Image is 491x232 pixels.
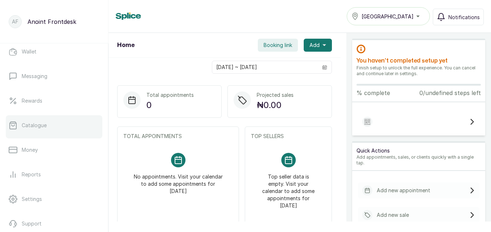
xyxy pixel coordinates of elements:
[22,73,47,80] p: Messaging
[12,18,18,25] p: AF
[356,154,481,166] p: Add appointments, sales, or clients quickly with a single tap.
[22,220,42,227] p: Support
[304,39,332,52] button: Add
[448,13,480,21] span: Notifications
[6,42,102,62] a: Wallet
[146,91,194,99] p: Total appointments
[260,167,317,209] p: Top seller data is empty. Visit your calendar to add some appointments for [DATE]
[377,211,409,219] p: Add new sale
[258,39,298,52] button: Booking link
[356,56,481,65] h2: You haven’t completed setup yet
[22,196,42,203] p: Settings
[251,133,326,140] p: TOP SELLERS
[257,91,294,99] p: Projected sales
[6,115,102,136] a: Catalogue
[433,9,484,25] button: Notifications
[309,42,320,49] span: Add
[362,13,414,20] span: [GEOGRAPHIC_DATA]
[22,48,37,55] p: Wallet
[419,89,481,97] p: 0/undefined steps left
[6,140,102,160] a: Money
[6,66,102,86] a: Messaging
[356,65,481,77] p: Finish setup to unlock the full experience. You can cancel and continue later in settings.
[146,99,194,112] p: 0
[22,122,47,129] p: Catalogue
[22,171,41,178] p: Reports
[257,99,294,112] p: ₦0.00
[264,42,292,49] span: Booking link
[356,89,390,97] p: % complete
[6,164,102,185] a: Reports
[322,65,327,70] svg: calendar
[356,147,481,154] p: Quick Actions
[22,146,38,154] p: Money
[22,97,42,104] p: Rewards
[6,189,102,209] a: Settings
[347,7,430,25] button: [GEOGRAPHIC_DATA]
[123,133,233,140] p: TOTAL APPOINTMENTS
[132,167,224,195] p: No appointments. Visit your calendar to add some appointments for [DATE]
[212,61,318,73] input: Select date
[27,17,76,26] p: Anoint Frontdesk
[377,187,430,194] p: Add new appointment
[6,91,102,111] a: Rewards
[117,41,135,50] h1: Home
